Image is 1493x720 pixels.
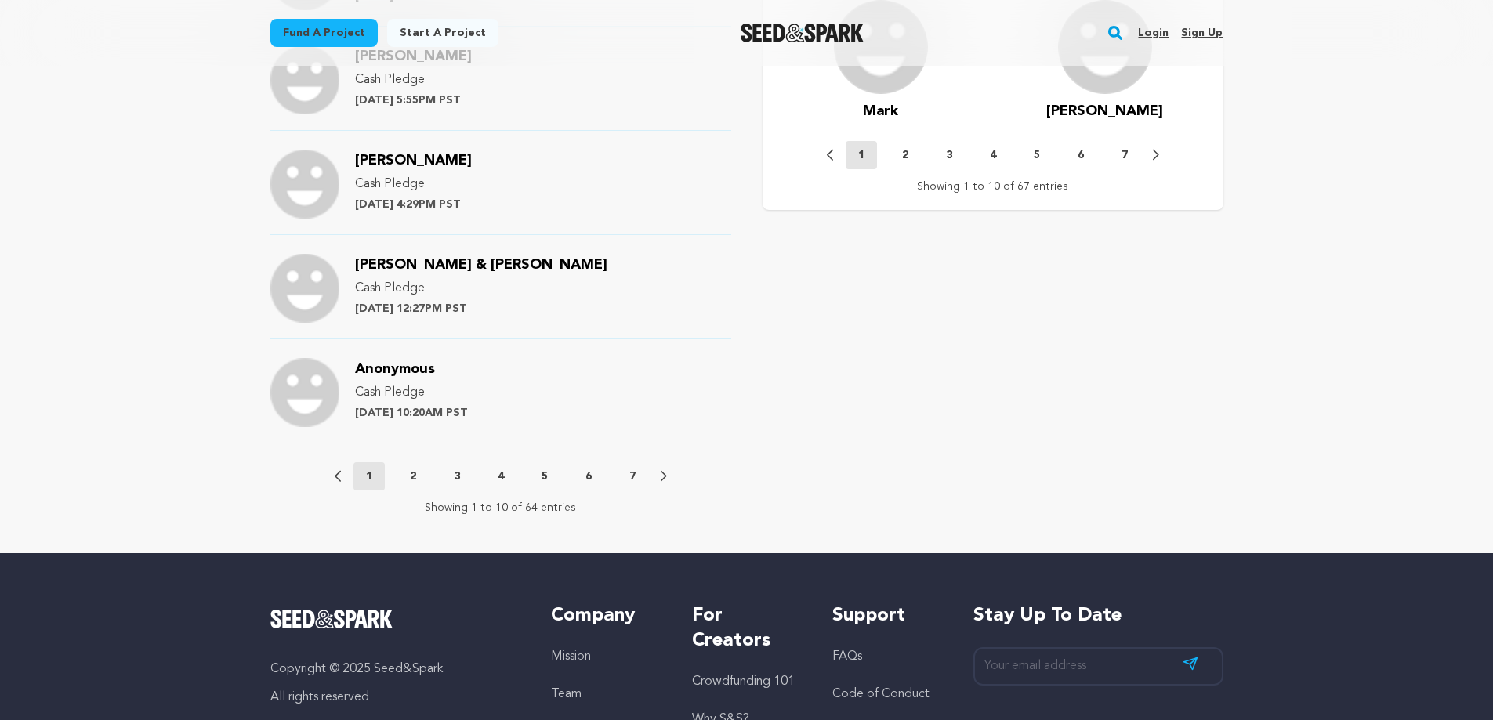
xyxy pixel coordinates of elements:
[1181,20,1223,45] a: Sign up
[355,279,607,298] p: Cash Pledge
[355,301,607,317] p: [DATE] 12:27PM PST
[863,100,898,122] a: Mark
[973,603,1223,628] h5: Stay up to date
[441,469,473,484] button: 3
[858,147,864,163] p: 1
[973,647,1223,686] input: Your email address
[832,603,941,628] h5: Support
[355,405,468,421] p: [DATE] 10:20AM PST
[617,469,648,484] button: 7
[741,24,864,42] img: Seed&Spark Logo Dark Mode
[355,92,472,108] p: [DATE] 5:55PM PST
[355,364,435,376] a: Anonymous
[387,19,498,47] a: Start a project
[366,469,372,484] p: 1
[917,179,1068,194] p: Showing 1 to 10 of 67 entries
[355,362,435,376] span: Anonymous
[542,469,548,484] p: 5
[551,603,660,628] h5: Company
[692,603,801,653] h5: For Creators
[425,500,576,516] p: Showing 1 to 10 of 64 entries
[551,688,582,700] a: Team
[1046,104,1163,118] span: [PERSON_NAME]
[1065,147,1096,163] button: 6
[933,147,965,163] button: 3
[529,469,560,484] button: 5
[832,650,862,663] a: FAQs
[946,147,952,163] p: 3
[355,154,472,168] span: [PERSON_NAME]
[410,469,416,484] p: 2
[498,469,504,484] p: 4
[890,147,921,163] button: 2
[270,150,339,219] img: Support Image
[1034,147,1040,163] p: 5
[1109,147,1140,163] button: 7
[573,469,604,484] button: 6
[355,258,607,272] span: [PERSON_NAME] & [PERSON_NAME]
[355,71,472,89] p: Cash Pledge
[353,462,385,490] button: 1
[355,259,607,272] a: [PERSON_NAME] & [PERSON_NAME]
[270,358,339,427] img: Support Image
[355,383,468,402] p: Cash Pledge
[832,688,930,700] a: Code of Conduct
[741,24,864,42] a: Seed&Spark Homepage
[454,469,460,484] p: 3
[990,147,996,163] p: 4
[1138,20,1169,45] a: Login
[270,610,393,628] img: Seed&Spark Logo
[355,175,472,194] p: Cash Pledge
[270,688,520,707] p: All rights reserved
[270,254,339,323] img: Support Image
[1078,147,1084,163] p: 6
[585,469,592,484] p: 6
[1021,147,1053,163] button: 5
[846,141,877,169] button: 1
[551,650,591,663] a: Mission
[977,147,1009,163] button: 4
[485,469,516,484] button: 4
[863,104,898,118] span: Mark
[629,469,636,484] p: 7
[397,469,429,484] button: 2
[270,19,378,47] a: Fund a project
[270,45,339,114] img: Support Image
[692,675,795,688] a: Crowdfunding 101
[1046,100,1163,122] a: [PERSON_NAME]
[1122,147,1128,163] p: 7
[355,197,472,212] p: [DATE] 4:29PM PST
[270,660,520,678] p: Copyright © 2025 Seed&Spark
[270,610,520,628] a: Seed&Spark Homepage
[355,155,472,168] a: [PERSON_NAME]
[902,147,908,163] p: 2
